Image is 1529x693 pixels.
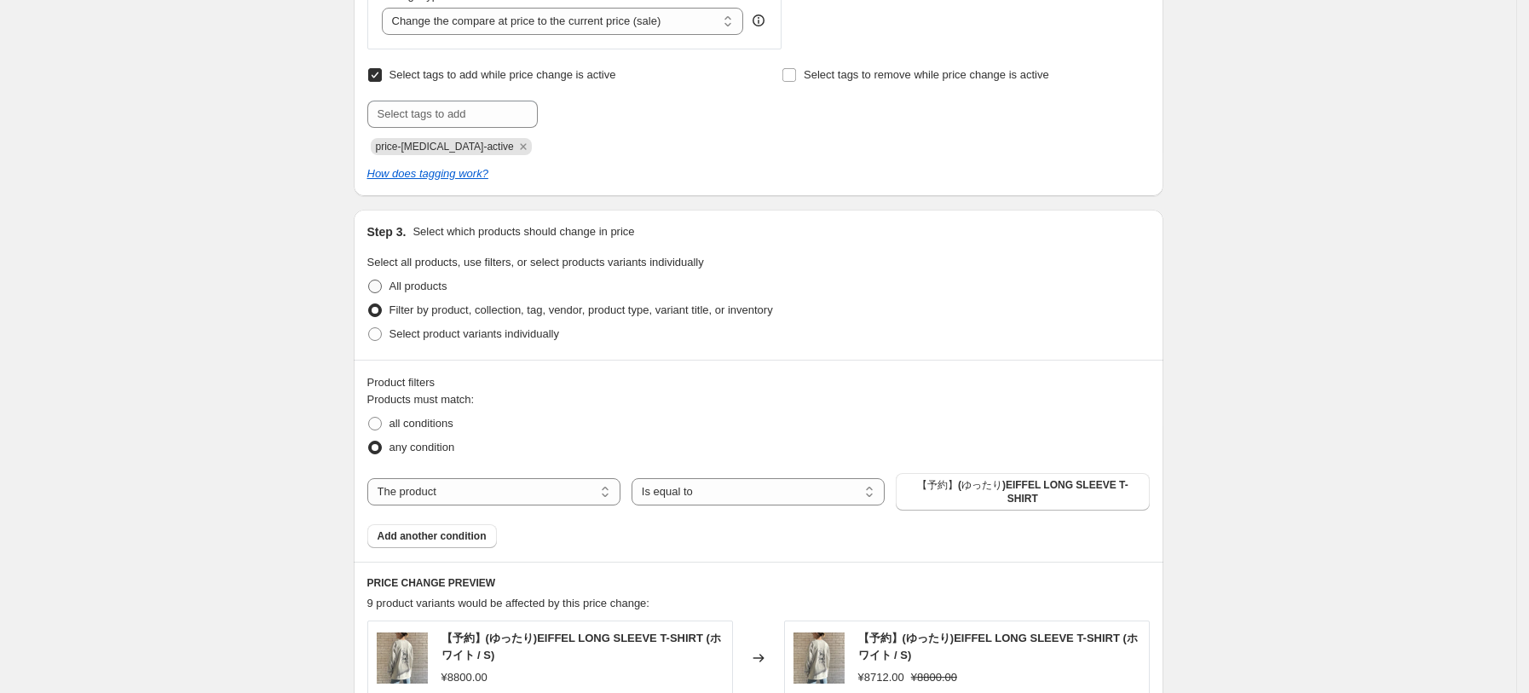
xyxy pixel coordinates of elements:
div: help [750,12,767,29]
span: Add another condition [378,529,487,543]
span: Select tags to add while price change is active [389,68,616,81]
span: Select tags to remove while price change is active [804,68,1049,81]
span: Products must match: [367,393,475,406]
a: How does tagging work? [367,167,488,180]
span: any condition [389,441,455,453]
span: Select product variants individually [389,327,559,340]
span: Select all products, use filters, or select products variants individually [367,256,704,269]
span: Filter by product, collection, tag, vendor, product type, variant title, or inventory [389,303,773,316]
button: 【予約】(ゆったり)EIFFEL LONG SLEEVE T-SHIRT [896,473,1149,511]
span: All products [389,280,447,292]
button: Add another condition [367,524,497,548]
h6: PRICE CHANGE PREVIEW [367,576,1150,590]
div: Product filters [367,374,1150,391]
h2: Step 3. [367,223,407,240]
span: 【予約】(ゆったり)EIFFEL LONG SLEEVE T-SHIRT [906,478,1139,505]
span: 【予約】(ゆったり)EIFFEL LONG SLEEVE T-SHIRT (ホワイト / S) [441,632,721,661]
span: 9 product variants would be affected by this price change: [367,597,649,609]
div: ¥8800.00 [441,669,488,686]
span: 【予約】(ゆったり)EIFFEL LONG SLEEVE T-SHIRT (ホワイト / S) [858,632,1138,661]
div: ¥8712.00 [858,669,904,686]
p: Select which products should change in price [413,223,634,240]
span: all conditions [389,417,453,430]
input: Select tags to add [367,101,538,128]
img: PET-LONGS-03_80x.webp [377,632,428,684]
span: price-change-job-active [376,141,514,153]
img: PET-LONGS-03_80x.webp [793,632,845,684]
strike: ¥8800.00 [911,669,957,686]
button: Remove price-change-job-active [516,139,531,154]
